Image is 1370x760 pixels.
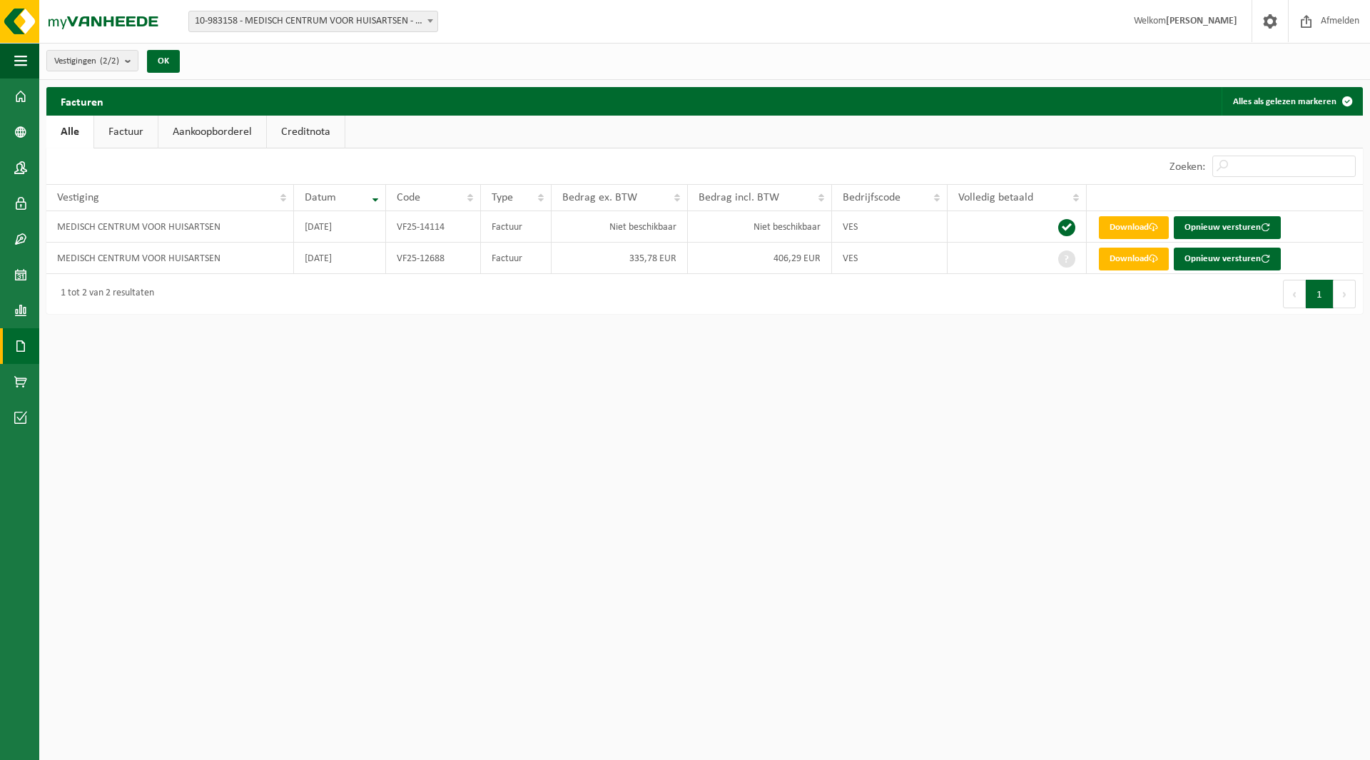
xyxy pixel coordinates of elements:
[46,50,138,71] button: Vestigingen(2/2)
[843,192,900,203] span: Bedrijfscode
[552,211,688,243] td: Niet beschikbaar
[1099,248,1169,270] a: Download
[688,211,832,243] td: Niet beschikbaar
[397,192,420,203] span: Code
[267,116,345,148] a: Creditnota
[492,192,513,203] span: Type
[1174,216,1281,239] button: Opnieuw versturen
[57,192,99,203] span: Vestiging
[54,51,119,72] span: Vestigingen
[552,243,688,274] td: 335,78 EUR
[1169,161,1205,173] label: Zoeken:
[699,192,779,203] span: Bedrag incl. BTW
[1166,16,1237,26] strong: [PERSON_NAME]
[1099,216,1169,239] a: Download
[832,211,948,243] td: VES
[1222,87,1361,116] button: Alles als gelezen markeren
[46,243,294,274] td: MEDISCH CENTRUM VOOR HUISARTSEN
[189,11,437,31] span: 10-983158 - MEDISCH CENTRUM VOOR HUISARTSEN - LEUVEN
[1306,280,1334,308] button: 1
[46,211,294,243] td: MEDISCH CENTRUM VOOR HUISARTSEN
[1334,280,1356,308] button: Next
[481,211,552,243] td: Factuur
[46,116,93,148] a: Alle
[294,211,386,243] td: [DATE]
[100,56,119,66] count: (2/2)
[481,243,552,274] td: Factuur
[832,243,948,274] td: VES
[562,192,637,203] span: Bedrag ex. BTW
[94,116,158,148] a: Factuur
[294,243,386,274] td: [DATE]
[147,50,180,73] button: OK
[46,87,118,115] h2: Facturen
[386,243,481,274] td: VF25-12688
[188,11,438,32] span: 10-983158 - MEDISCH CENTRUM VOOR HUISARTSEN - LEUVEN
[305,192,336,203] span: Datum
[158,116,266,148] a: Aankoopborderel
[1283,280,1306,308] button: Previous
[54,281,154,307] div: 1 tot 2 van 2 resultaten
[958,192,1033,203] span: Volledig betaald
[386,211,481,243] td: VF25-14114
[688,243,832,274] td: 406,29 EUR
[1174,248,1281,270] button: Opnieuw versturen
